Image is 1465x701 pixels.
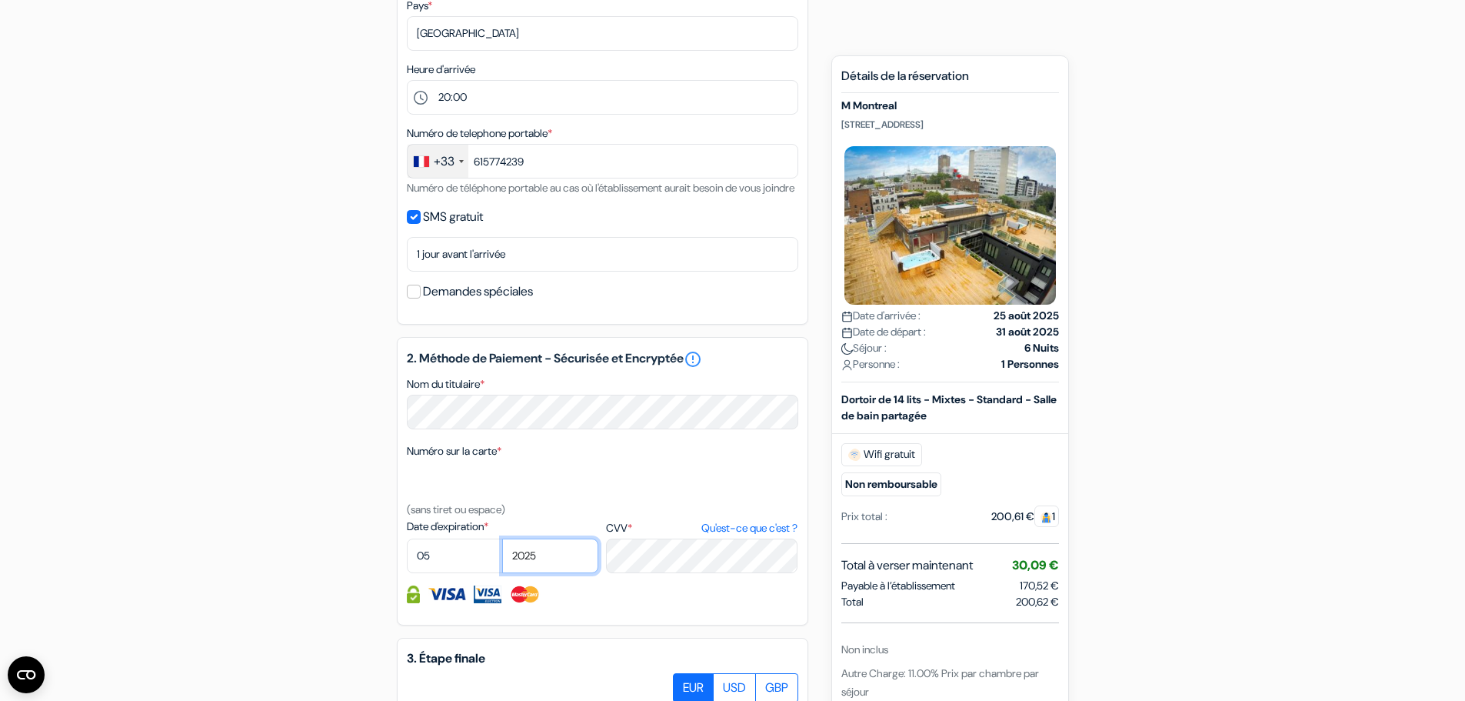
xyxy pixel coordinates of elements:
h5: Détails de la réservation [841,68,1059,93]
span: Date d'arrivée : [841,307,921,323]
h5: 2. Méthode de Paiement - Sécurisée et Encryptée [407,350,798,369]
span: Payable à l’établissement [841,577,955,593]
h5: 3. Étape finale [407,651,798,666]
label: Heure d'arrivée [407,62,475,78]
img: moon.svg [841,342,853,354]
small: (sans tiret ou espace) [407,502,505,516]
img: free_wifi.svg [848,448,861,460]
div: Non inclus [841,641,1059,657]
strong: 6 Nuits [1024,339,1059,356]
a: Qu'est-ce que c'est ? [701,520,797,536]
label: Numéro de telephone portable [407,125,552,142]
img: calendar.svg [841,326,853,338]
img: calendar.svg [841,310,853,322]
span: Date de départ : [841,323,926,339]
span: Wifi gratuit [841,442,922,466]
button: Ouvrir le widget CMP [8,656,45,693]
span: Séjour : [841,339,887,356]
label: Numéro sur la carte [407,443,501,459]
span: Total à verser maintenant [841,556,973,574]
label: SMS gratuit [423,206,483,228]
img: Visa Electron [474,586,501,603]
h5: M Montreal [841,99,1059,112]
div: +33 [434,152,454,171]
span: 170,52 € [1020,578,1059,592]
p: [STREET_ADDRESS] [841,119,1059,131]
label: Demandes spéciales [423,281,533,302]
img: Visa [428,586,466,603]
div: Prix total : [841,508,887,524]
span: Autre Charge: 11.00% Prix par chambre par séjour [841,666,1039,698]
strong: 25 août 2025 [994,307,1059,323]
div: 200,61 € [991,508,1059,524]
b: Dortoir de 14 lits - Mixtes - Standard - Salle de bain partagée [841,392,1057,422]
label: Date d'expiration [407,519,598,535]
div: France: +33 [408,145,468,178]
img: user_icon.svg [841,359,853,370]
span: Personne : [841,356,900,372]
strong: 1 Personnes [1001,356,1059,372]
label: CVV [606,520,797,536]
span: 1 [1034,505,1059,526]
input: 6 12 34 56 78 [407,144,798,179]
small: Non remboursable [841,472,941,496]
a: error_outline [684,350,702,369]
img: guest.svg [1040,511,1052,522]
img: Master Card [509,586,541,603]
small: Numéro de téléphone portable au cas où l'établissement aurait besoin de vous joindre [407,181,794,195]
span: 30,09 € [1012,556,1059,572]
strong: 31 août 2025 [996,323,1059,339]
span: 200,62 € [1016,593,1059,609]
label: Nom du titulaire [407,376,484,392]
img: Information de carte de crédit entièrement encryptée et sécurisée [407,586,420,603]
span: Total [841,593,864,609]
